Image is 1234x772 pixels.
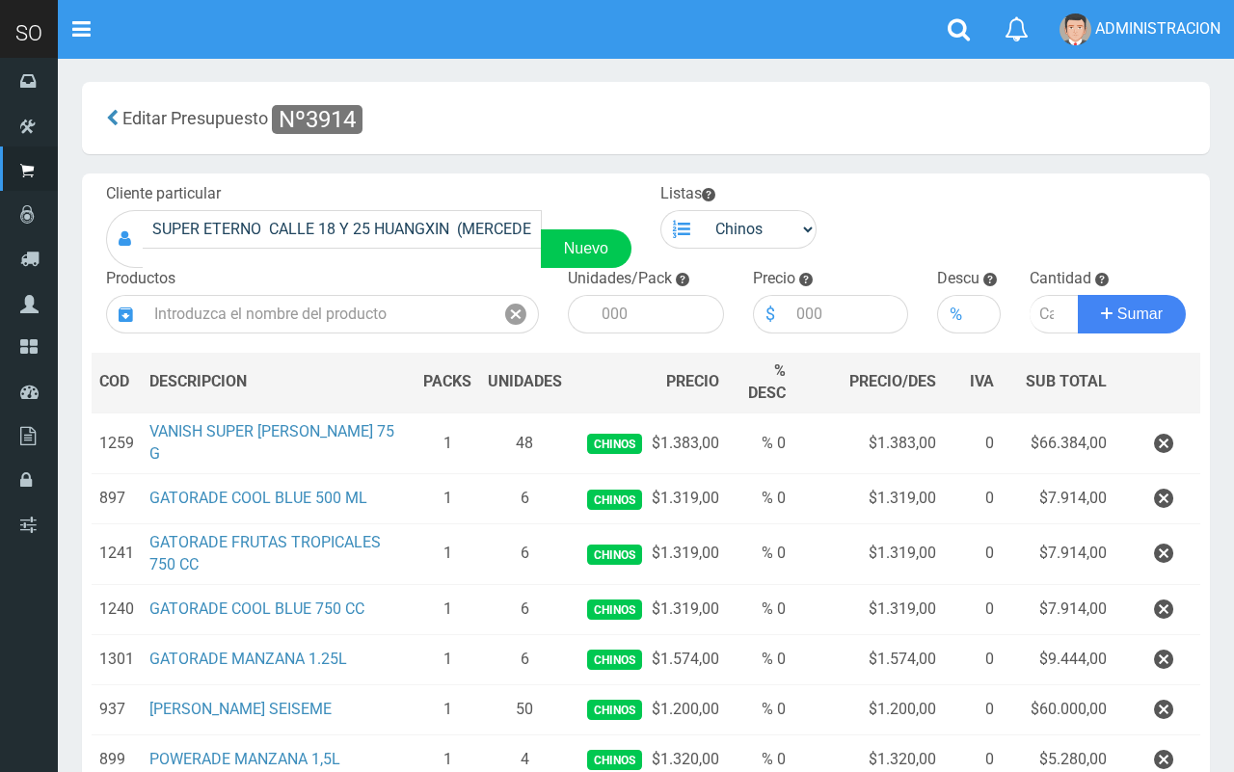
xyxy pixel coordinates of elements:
[944,584,1002,634] td: 0
[92,584,142,634] td: 1240
[587,490,642,510] span: Chinos
[570,634,727,684] td: $1.574,00
[587,434,642,454] span: Chinos
[592,295,724,333] input: 000
[143,210,542,249] input: Consumidor Final
[787,295,909,333] input: 000
[937,268,979,290] label: Descu
[92,353,142,413] th: COD
[106,268,175,290] label: Productos
[416,524,479,585] td: 1
[570,413,727,473] td: $1.383,00
[122,108,268,128] span: Editar Presupuesto
[479,524,570,585] td: 6
[145,295,494,333] input: Introduzca el nombre del producto
[416,634,479,684] td: 1
[753,295,787,333] div: $
[727,524,793,585] td: % 0
[272,105,362,134] span: Nº3914
[92,524,142,585] td: 1241
[937,295,974,333] div: %
[149,533,381,573] a: GATORADE FRUTAS TROPICALES 750 CC
[479,413,570,473] td: 48
[570,474,727,524] td: $1.319,00
[753,268,795,290] label: Precio
[1002,684,1114,734] td: $60.000,00
[92,413,142,473] td: 1259
[1002,524,1114,585] td: $7.914,00
[570,684,727,734] td: $1.200,00
[793,684,944,734] td: $1.200,00
[944,524,1002,585] td: 0
[149,650,347,668] a: GATORADE MANZANA 1.25L
[1060,13,1091,45] img: User Image
[479,634,570,684] td: 6
[944,413,1002,473] td: 0
[666,371,719,393] span: PRECIO
[793,474,944,524] td: $1.319,00
[974,295,1001,333] input: 000
[793,634,944,684] td: $1.574,00
[92,684,142,734] td: 937
[416,584,479,634] td: 1
[793,413,944,473] td: $1.383,00
[149,422,394,463] a: VANISH SUPER [PERSON_NAME] 75 G
[587,599,642,620] span: Chinos
[587,750,642,770] span: Chinos
[944,684,1002,734] td: 0
[793,584,944,634] td: $1.319,00
[587,545,642,565] span: Chinos
[570,524,727,585] td: $1.319,00
[587,700,642,720] span: Chinos
[1026,371,1107,393] span: SUB TOTAL
[149,599,364,618] a: GATORADE COOL BLUE 750 CC
[970,372,994,390] span: IVA
[416,353,479,413] th: PACKS
[727,684,793,734] td: % 0
[479,474,570,524] td: 6
[1030,295,1079,333] input: Cantidad
[570,584,727,634] td: $1.319,00
[727,584,793,634] td: % 0
[416,684,479,734] td: 1
[479,353,570,413] th: UNIDADES
[106,183,221,205] label: Cliente particular
[1002,413,1114,473] td: $66.384,00
[479,684,570,734] td: 50
[149,489,367,507] a: GATORADE COOL BLUE 500 ML
[142,353,416,413] th: DES
[1002,584,1114,634] td: $7.914,00
[1002,634,1114,684] td: $9.444,00
[727,634,793,684] td: % 0
[541,229,631,268] a: Nuevo
[727,413,793,473] td: % 0
[660,183,715,205] label: Listas
[479,584,570,634] td: 6
[748,361,786,402] span: % DESC
[416,413,479,473] td: 1
[1117,306,1163,322] span: Sumar
[149,700,332,718] a: [PERSON_NAME] SEISEME
[1002,474,1114,524] td: $7.914,00
[1078,295,1186,333] button: Sumar
[1095,19,1221,38] span: ADMINISTRACION
[793,524,944,585] td: $1.319,00
[944,634,1002,684] td: 0
[92,474,142,524] td: 897
[568,268,672,290] label: Unidades/Pack
[849,372,936,390] span: PRECIO/DES
[727,474,793,524] td: % 0
[1030,268,1091,290] label: Cantidad
[587,650,642,670] span: Chinos
[944,474,1002,524] td: 0
[92,634,142,684] td: 1301
[416,474,479,524] td: 1
[177,372,247,390] span: CRIPCION
[149,750,340,768] a: POWERADE MANZANA 1,5L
